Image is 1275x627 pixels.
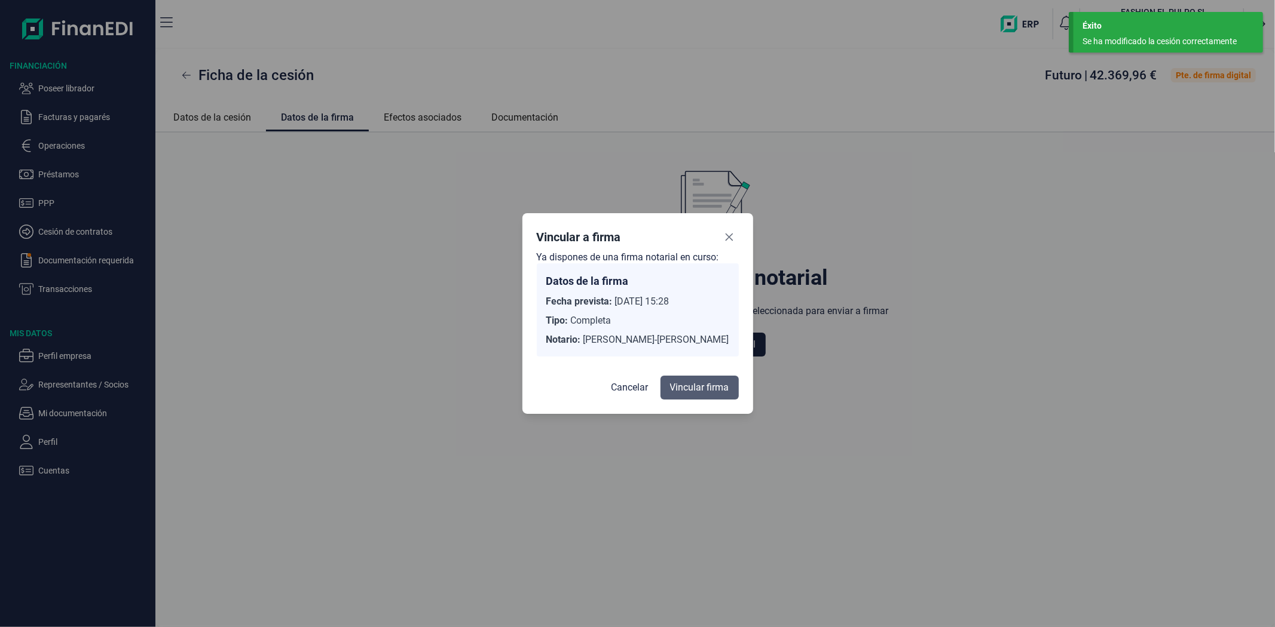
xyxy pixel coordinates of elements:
div: Éxito [1083,20,1254,32]
button: Vincular firma [661,376,739,399]
b: Datos de la firma [546,275,629,287]
h2: Ya dispones de una firma notarial en curso: [537,251,739,263]
span: Cancelar [611,380,649,395]
p: [DATE] 15:28 [546,294,729,309]
p: Completa [546,314,729,328]
b: Fecha prevista: [546,296,613,307]
button: Close [720,228,739,247]
b: Notario: [546,334,581,345]
div: Vincular a firma [537,229,621,245]
p: [PERSON_NAME]-[PERSON_NAME] [546,333,729,347]
b: Tipo: [546,315,568,326]
button: Cancelar [602,376,658,399]
span: Vincular firma [670,380,729,395]
div: Se ha modificado la cesión correctamente [1083,35,1245,48]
